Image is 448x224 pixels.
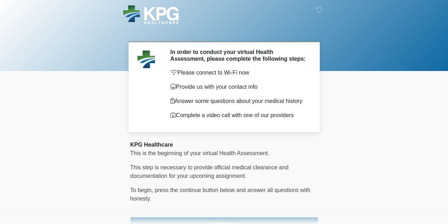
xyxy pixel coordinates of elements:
[125,26,323,39] h1: ‎ ‎ ‎
[130,141,318,149] div: KPG Healthcare
[130,150,270,156] span: This is the beginning of your virtual Health Assessment.
[130,187,311,202] span: To begin, ﻿﻿﻿﻿﻿﻿﻿﻿﻿﻿﻿﻿﻿﻿﻿﻿﻿press the continue button below and answer all questions with honesty.
[170,111,307,120] p: Complete a video call with one of our providers
[123,5,179,24] img: KPG Healthcare Logo
[170,49,307,62] h2: In order to conduct your virtual Health Assessment, please complete the following steps:
[130,164,289,179] span: This step is necessary to provide official medical clearance and documentation for your upcoming ...
[170,69,307,77] p: Please connect to Wi-Fi now
[136,49,157,70] img: Agent Avatar
[170,83,307,91] p: Provide us with your contact info
[170,97,307,105] p: Answer some questions about your medical history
